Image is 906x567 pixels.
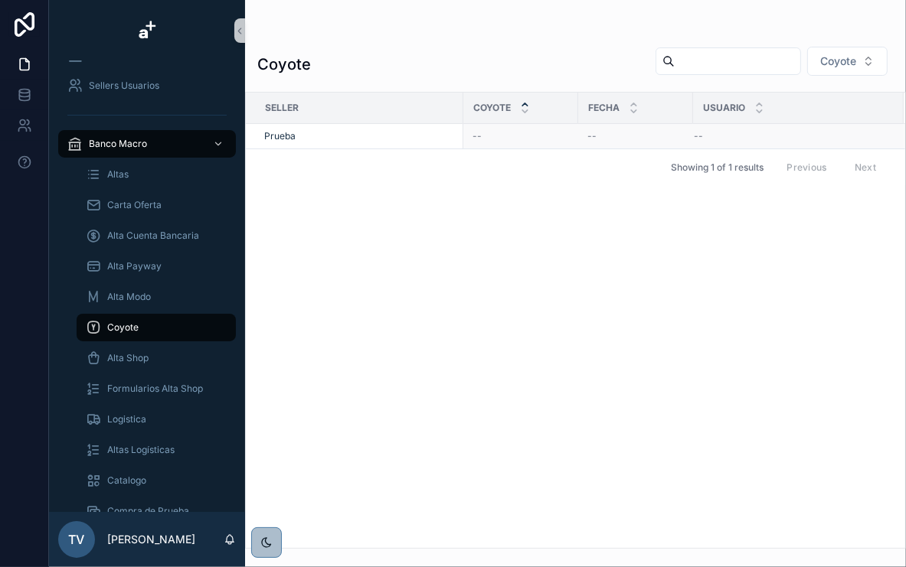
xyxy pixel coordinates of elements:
span: Carta Oferta [107,199,162,211]
a: Coyote [77,314,236,341]
a: Alta Cuenta Bancaria [77,222,236,249]
span: Sellers Usuarios [89,80,159,92]
a: Alta Modo [77,283,236,311]
span: Alta Cuenta Bancaria [107,230,199,242]
a: -- [694,130,885,142]
div: scrollable content [49,61,245,512]
span: Usuario [703,102,745,114]
span: Altas [107,168,129,181]
span: Showing 1 of 1 results [671,161,764,174]
a: Banco Macro [58,130,236,158]
img: App logo [135,18,159,43]
span: -- [694,130,703,142]
span: Coyote [820,54,856,69]
span: Coyote [473,102,511,114]
span: -- [473,130,482,142]
span: Alta Modo [107,291,151,303]
span: Catalogo [107,474,146,487]
a: Alta Payway [77,253,236,280]
span: Formularios Alta Shop [107,383,203,395]
a: Logistica [77,406,236,433]
a: Altas Logísticas [77,436,236,464]
span: Coyote [107,321,139,334]
p: [PERSON_NAME] [107,532,195,547]
span: Fecha [588,102,620,114]
a: Formularios Alta Shop [77,375,236,402]
span: Alta Payway [107,260,162,272]
h1: Coyote [257,54,311,75]
a: Prueba [264,130,454,142]
span: Banco Macro [89,138,147,150]
span: Seller [265,102,299,114]
a: Alta Shop [77,344,236,372]
a: Carta Oferta [77,191,236,219]
button: Select Button [807,47,888,76]
a: Sellers Usuarios [58,72,236,99]
span: TV [69,530,85,549]
a: Compra de Prueba [77,497,236,525]
span: Alta Shop [107,352,149,364]
span: Compra de Prueba [107,505,189,517]
a: -- [473,130,569,142]
a: Catalogo [77,467,236,494]
span: -- [587,130,597,142]
a: Altas [77,161,236,188]
a: Prueba [264,130,296,142]
span: Altas Logísticas [107,444,175,456]
span: Logistica [107,413,146,425]
a: -- [587,130,684,142]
